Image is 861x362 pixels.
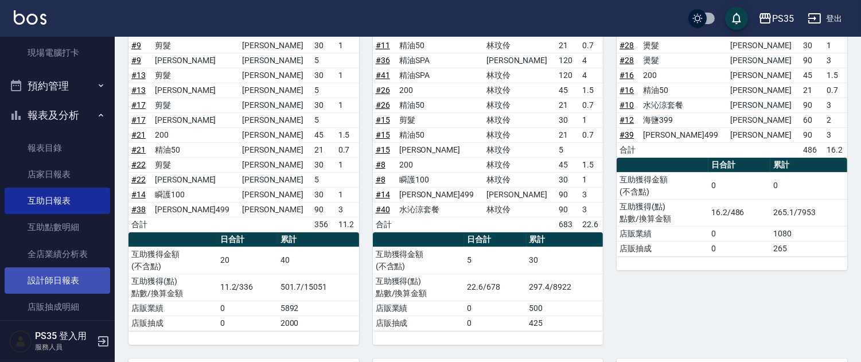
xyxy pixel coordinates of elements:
[278,316,359,330] td: 2000
[617,142,640,157] td: 合計
[376,41,390,50] a: #11
[239,157,311,172] td: [PERSON_NAME]
[278,232,359,247] th: 累計
[131,130,146,139] a: #21
[9,330,32,353] img: Person
[131,85,146,95] a: #13
[5,241,110,267] a: 全店業績分析表
[617,226,708,241] td: 店販業績
[800,98,824,112] td: 90
[484,202,556,217] td: 林玟伶
[128,301,217,316] td: 店販業績
[239,202,311,217] td: [PERSON_NAME]
[311,217,335,232] td: 356
[800,112,824,127] td: 60
[131,160,146,169] a: #22
[5,161,110,188] a: 店家日報表
[217,316,278,330] td: 0
[640,68,727,83] td: 200
[620,130,634,139] a: #39
[620,115,634,124] a: #12
[824,98,847,112] td: 3
[5,100,110,130] button: 報表及分析
[311,202,335,217] td: 90
[376,190,390,199] a: #14
[376,160,385,169] a: #8
[217,232,278,247] th: 日合計
[579,68,603,83] td: 4
[128,247,217,274] td: 互助獲得金額 (不含點)
[640,53,727,68] td: 燙髮
[800,38,824,53] td: 30
[754,7,798,30] button: PS35
[800,83,824,98] td: 21
[579,157,603,172] td: 1.5
[708,199,770,226] td: 16.2/486
[556,38,579,53] td: 21
[728,98,800,112] td: [PERSON_NAME]
[373,247,465,274] td: 互助獲得金額 (不含點)
[152,112,239,127] td: [PERSON_NAME]
[824,53,847,68] td: 3
[556,68,579,83] td: 120
[396,142,484,157] td: [PERSON_NAME]
[728,112,800,127] td: [PERSON_NAME]
[396,53,484,68] td: 精油SPA
[617,9,847,158] table: a dense table
[725,7,748,30] button: save
[484,157,556,172] td: 林玟伶
[728,38,800,53] td: [PERSON_NAME]
[5,71,110,101] button: 預約管理
[484,142,556,157] td: 林玟伶
[579,172,603,187] td: 1
[152,53,239,68] td: [PERSON_NAME]
[311,112,335,127] td: 5
[579,98,603,112] td: 0.7
[396,98,484,112] td: 精油50
[376,100,390,110] a: #26
[239,127,311,142] td: [PERSON_NAME]
[527,316,603,330] td: 425
[556,83,579,98] td: 45
[376,145,390,154] a: #15
[336,202,359,217] td: 3
[620,71,634,80] a: #16
[484,127,556,142] td: 林玟伶
[373,301,465,316] td: 店販業績
[556,217,579,232] td: 683
[579,187,603,202] td: 3
[311,98,335,112] td: 30
[152,68,239,83] td: 剪髮
[152,142,239,157] td: 精油50
[5,135,110,161] a: 報表目錄
[484,53,556,68] td: [PERSON_NAME]
[617,199,708,226] td: 互助獲得(點) 點數/換算金額
[464,232,526,247] th: 日合計
[35,330,93,342] h5: PS35 登入用
[373,316,465,330] td: 店販抽成
[484,68,556,83] td: 林玟伶
[527,247,603,274] td: 30
[396,112,484,127] td: 剪髮
[824,112,847,127] td: 2
[239,142,311,157] td: [PERSON_NAME]
[579,83,603,98] td: 1.5
[35,342,93,352] p: 服務人員
[131,205,146,214] a: #38
[824,142,847,157] td: 16.2
[239,98,311,112] td: [PERSON_NAME]
[484,83,556,98] td: 林玟伶
[396,172,484,187] td: 瞬護100
[824,83,847,98] td: 0.7
[800,68,824,83] td: 45
[239,53,311,68] td: [PERSON_NAME]
[152,187,239,202] td: 瞬護100
[800,127,824,142] td: 90
[728,68,800,83] td: [PERSON_NAME]
[373,217,396,232] td: 合計
[770,158,847,173] th: 累計
[728,83,800,98] td: [PERSON_NAME]
[770,172,847,199] td: 0
[311,83,335,98] td: 5
[131,175,146,184] a: #22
